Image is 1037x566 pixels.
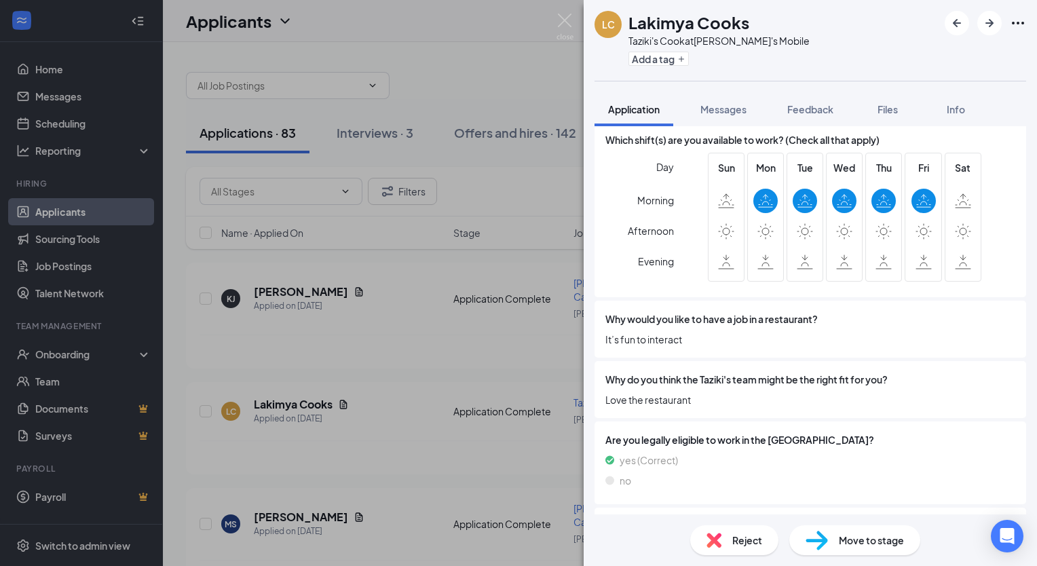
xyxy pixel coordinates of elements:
span: Evening [638,249,674,273]
span: Morning [637,188,674,212]
span: Move to stage [839,533,904,548]
span: Fri [911,160,936,175]
span: Why do you think the Taziki's team might be the right fit for you? [605,372,888,387]
svg: Plus [677,55,685,63]
span: Which shift(s) are you available to work? (Check all that apply) [605,132,880,147]
span: Tue [793,160,817,175]
div: LC [602,18,615,31]
span: Wed [832,160,856,175]
button: ArrowRight [977,11,1002,35]
span: Day [656,159,674,174]
span: Feedback [787,103,833,115]
span: Files [878,103,898,115]
svg: ArrowLeftNew [949,15,965,31]
span: Afternoon [628,219,674,243]
button: PlusAdd a tag [628,52,689,66]
span: Thu [871,160,896,175]
button: ArrowLeftNew [945,11,969,35]
div: Taziki's Cook at [PERSON_NAME]'s Mobile [628,34,810,48]
span: Sat [951,160,975,175]
span: Mon [753,160,778,175]
span: yes (Correct) [620,453,678,468]
h1: Lakimya Cooks [628,11,749,34]
span: no [620,473,631,488]
svg: Ellipses [1010,15,1026,31]
span: Info [947,103,965,115]
span: Sun [714,160,738,175]
span: Reject [732,533,762,548]
span: Messages [700,103,747,115]
span: Love the restaurant [605,392,1015,407]
span: It’s fun to interact [605,332,1015,347]
svg: ArrowRight [981,15,998,31]
span: Why would you like to have a job in a restaurant? [605,312,818,326]
span: Are you legally eligible to work in the [GEOGRAPHIC_DATA]? [605,432,1015,447]
div: Open Intercom Messenger [991,520,1023,552]
span: Application [608,103,660,115]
